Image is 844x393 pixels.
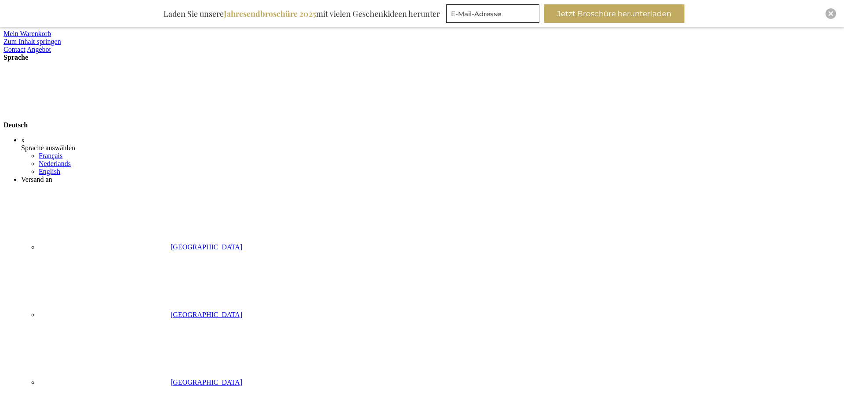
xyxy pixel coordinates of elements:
a: Français [39,152,62,159]
a: Angebot [27,46,51,53]
div: x [21,136,840,144]
div: Versand an [21,176,840,184]
a: Contact [4,46,25,53]
div: Laden Sie unsere mit vielen Geschenkideen herunter [160,4,444,23]
form: marketing offers and promotions [446,4,542,25]
div: Close [826,8,836,19]
a: English [39,168,60,175]
a: [GEOGRAPHIC_DATA] [39,379,242,386]
div: Sprache auswählen [21,144,840,152]
span: Deutsch [4,121,28,129]
a: Zum Inhalt springen [4,38,61,45]
img: Close [828,11,833,16]
input: E-Mail-Adresse [446,4,539,23]
a: Nederlands [39,160,71,167]
button: Jetzt Broschüre herunterladen [544,4,684,23]
a: Mein Warenkorb [4,30,51,37]
span: Sprache [4,54,28,61]
a: [GEOGRAPHIC_DATA] [39,243,242,251]
b: Jahresendbroschüre 2025 [224,8,316,19]
a: [GEOGRAPHIC_DATA] [39,311,242,318]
